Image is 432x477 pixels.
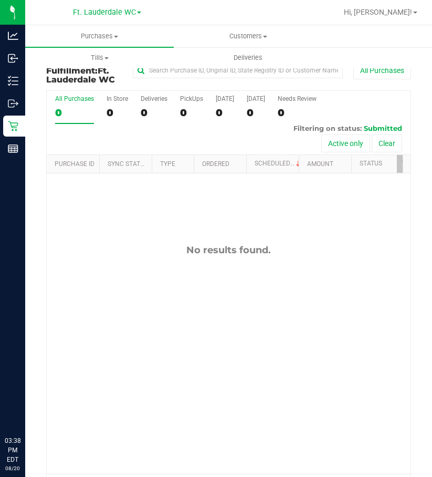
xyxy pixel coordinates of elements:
[26,53,173,63] span: Tills
[174,32,322,41] span: Customers
[180,95,203,102] div: PickUps
[141,95,167,102] div: Deliveries
[8,98,18,109] inline-svg: Outbound
[10,393,42,424] iframe: Resource center
[353,61,411,79] button: All Purchases
[247,95,265,102] div: [DATE]
[202,160,229,168] a: Ordered
[46,57,133,85] h3: Purchase Fulfillment:
[344,8,412,16] span: Hi, [PERSON_NAME]!
[5,436,20,464] p: 03:38 PM EDT
[47,244,410,256] div: No results found.
[180,107,203,119] div: 0
[174,47,322,69] a: Deliveries
[174,25,322,47] a: Customers
[5,464,20,472] p: 08/20
[307,160,333,168] a: Amount
[216,107,234,119] div: 0
[25,25,174,47] a: Purchases
[25,47,174,69] a: Tills
[108,160,148,168] a: Sync Status
[55,160,94,168] a: Purchase ID
[216,95,234,102] div: [DATE]
[364,124,402,132] span: Submitted
[8,143,18,154] inline-svg: Reports
[321,134,370,152] button: Active only
[46,66,115,85] span: Ft. Lauderdale WC
[55,95,94,102] div: All Purchases
[25,32,174,41] span: Purchases
[8,53,18,64] inline-svg: Inbound
[278,107,317,119] div: 0
[8,121,18,131] inline-svg: Retail
[55,107,94,119] div: 0
[372,134,402,152] button: Clear
[397,155,414,173] a: Filter
[133,63,343,78] input: Search Purchase ID, Original ID, State Registry ID or Customer Name...
[278,95,317,102] div: Needs Review
[141,107,167,119] div: 0
[160,160,175,168] a: Type
[255,160,302,167] a: Scheduled
[8,30,18,41] inline-svg: Analytics
[8,76,18,86] inline-svg: Inventory
[107,107,128,119] div: 0
[107,95,128,102] div: In Store
[219,53,277,63] span: Deliveries
[360,160,382,167] a: Status
[247,107,265,119] div: 0
[73,8,136,17] span: Ft. Lauderdale WC
[293,124,362,132] span: Filtering on status:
